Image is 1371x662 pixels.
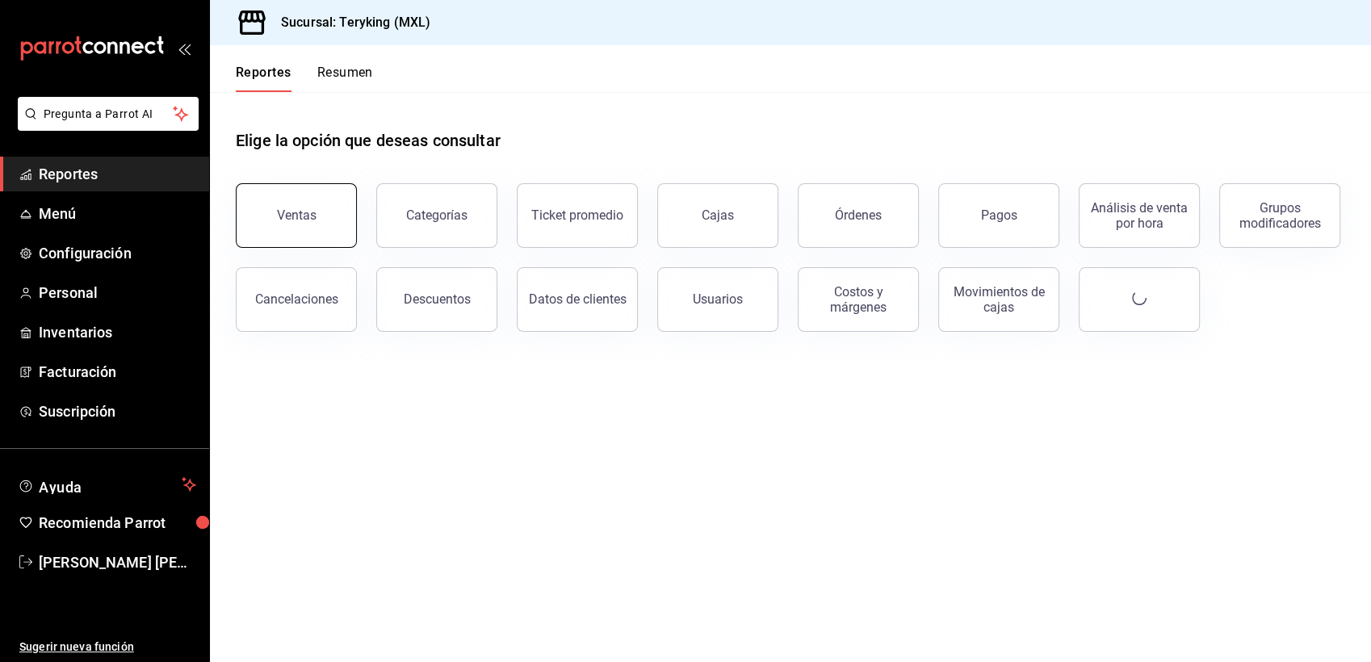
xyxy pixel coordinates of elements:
[798,267,919,332] button: Costos y márgenes
[236,65,291,92] button: Reportes
[1230,200,1330,231] div: Grupos modificadores
[19,639,196,656] span: Sugerir nueva función
[39,242,196,264] span: Configuración
[702,206,735,225] div: Cajas
[18,97,199,131] button: Pregunta a Parrot AI
[657,267,778,332] button: Usuarios
[517,183,638,248] button: Ticket promedio
[938,183,1059,248] button: Pagos
[236,128,501,153] h1: Elige la opción que deseas consultar
[178,42,191,55] button: open_drawer_menu
[236,183,357,248] button: Ventas
[376,183,497,248] button: Categorías
[529,291,627,307] div: Datos de clientes
[406,207,467,223] div: Categorías
[317,65,373,92] button: Resumen
[39,361,196,383] span: Facturación
[835,207,882,223] div: Órdenes
[39,282,196,304] span: Personal
[376,267,497,332] button: Descuentos
[39,321,196,343] span: Inventarios
[938,267,1059,332] button: Movimientos de cajas
[268,13,430,32] h3: Sucursal: Teryking (MXL)
[1219,183,1340,248] button: Grupos modificadores
[1079,183,1200,248] button: Análisis de venta por hora
[39,163,196,185] span: Reportes
[808,284,908,315] div: Costos y márgenes
[39,475,175,494] span: Ayuda
[277,207,317,223] div: Ventas
[404,291,471,307] div: Descuentos
[39,400,196,422] span: Suscripción
[657,183,778,248] a: Cajas
[693,291,743,307] div: Usuarios
[531,207,623,223] div: Ticket promedio
[255,291,338,307] div: Cancelaciones
[236,65,373,92] div: navigation tabs
[39,203,196,224] span: Menú
[1089,200,1189,231] div: Análisis de venta por hora
[39,512,196,534] span: Recomienda Parrot
[44,106,174,123] span: Pregunta a Parrot AI
[949,284,1049,315] div: Movimientos de cajas
[39,551,196,573] span: [PERSON_NAME] [PERSON_NAME]
[11,117,199,134] a: Pregunta a Parrot AI
[798,183,919,248] button: Órdenes
[236,267,357,332] button: Cancelaciones
[517,267,638,332] button: Datos de clientes
[981,207,1017,223] div: Pagos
